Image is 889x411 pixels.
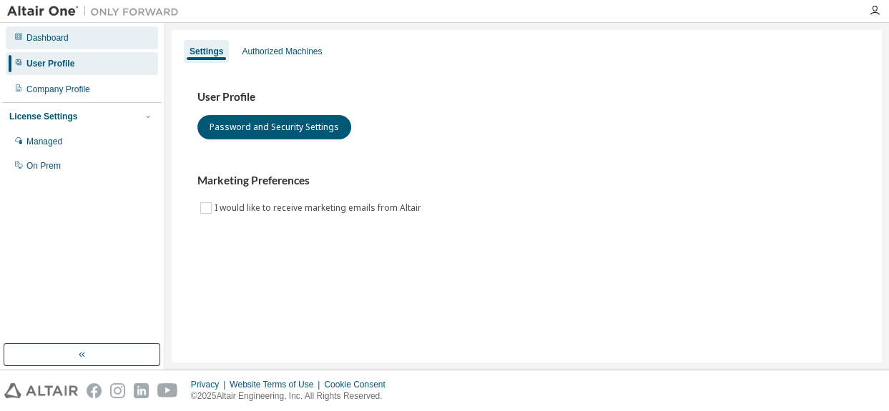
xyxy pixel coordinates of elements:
img: Altair One [7,4,186,19]
div: License Settings [9,111,77,122]
img: youtube.svg [157,383,178,398]
div: Cookie Consent [324,379,393,390]
label: I would like to receive marketing emails from Altair [215,199,424,217]
img: linkedin.svg [134,383,149,398]
div: Privacy [191,379,230,390]
div: Company Profile [26,84,90,95]
div: Dashboard [26,32,69,44]
p: © 2025 Altair Engineering, Inc. All Rights Reserved. [191,390,394,402]
img: altair_logo.svg [4,383,78,398]
div: User Profile [26,58,74,69]
h3: User Profile [197,90,856,104]
div: Website Terms of Use [230,379,324,390]
img: instagram.svg [110,383,125,398]
button: Password and Security Settings [197,115,351,139]
img: facebook.svg [87,383,102,398]
div: On Prem [26,160,61,172]
div: Authorized Machines [242,46,322,57]
div: Managed [26,136,62,147]
div: Settings [190,46,223,57]
h3: Marketing Preferences [197,174,856,188]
